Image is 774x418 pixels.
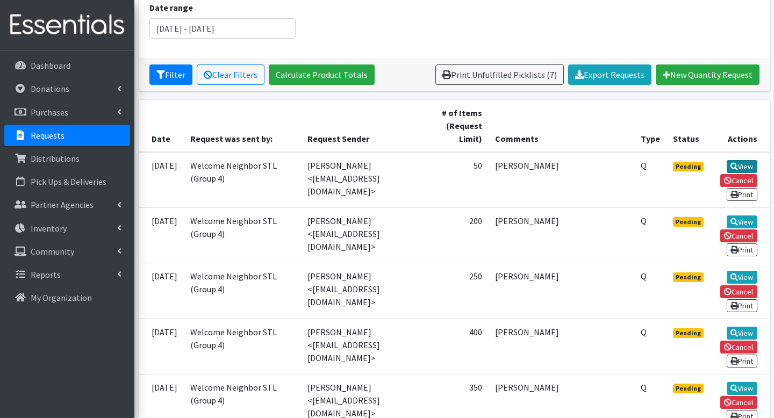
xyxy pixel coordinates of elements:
p: Dashboard [31,60,70,71]
a: Clear Filters [197,64,264,85]
th: Type [634,100,666,152]
button: Filter [149,64,192,85]
td: Welcome Neighbor STL (Group 4) [184,319,302,374]
a: Cancel [720,229,757,242]
td: [PERSON_NAME] <[EMAIL_ADDRESS][DOMAIN_NAME]> [301,263,431,319]
a: View [727,215,757,228]
p: Inventory [31,223,67,234]
a: Cancel [720,285,757,298]
p: Requests [31,130,64,141]
td: Welcome Neighbor STL (Group 4) [184,207,302,263]
th: Request was sent by: [184,100,302,152]
th: # of Items (Request Limit) [431,100,489,152]
a: Print [727,355,757,367]
th: Date [139,100,184,152]
td: [PERSON_NAME] <[EMAIL_ADDRESS][DOMAIN_NAME]> [301,319,431,374]
a: View [727,382,757,395]
a: Export Requests [568,64,651,85]
td: [DATE] [139,207,184,263]
input: January 1, 2011 - December 31, 2011 [149,18,296,39]
a: Partner Agencies [4,194,130,215]
p: Donations [31,83,69,94]
p: Partner Agencies [31,199,94,210]
abbr: Quantity [641,382,647,393]
abbr: Quantity [641,215,647,226]
td: [PERSON_NAME] [489,319,634,374]
a: View [727,271,757,284]
img: HumanEssentials [4,7,130,43]
a: Print [727,188,757,201]
td: [DATE] [139,263,184,319]
label: Date range [149,1,193,14]
a: Community [4,241,130,262]
abbr: Quantity [641,160,647,171]
a: Print [727,243,757,256]
a: Purchases [4,102,130,123]
abbr: Quantity [641,327,647,337]
td: [PERSON_NAME] [489,263,634,319]
p: Distributions [31,153,80,164]
a: Inventory [4,218,130,239]
span: Pending [673,384,704,393]
a: My Organization [4,287,130,308]
td: 200 [431,207,489,263]
a: Cancel [720,174,757,187]
a: Cancel [720,396,757,409]
a: View [727,160,757,173]
p: My Organization [31,292,92,303]
abbr: Quantity [641,271,647,282]
td: Welcome Neighbor STL (Group 4) [184,263,302,319]
p: Purchases [31,107,68,118]
td: 50 [431,152,489,208]
td: [PERSON_NAME] <[EMAIL_ADDRESS][DOMAIN_NAME]> [301,152,431,208]
a: Reports [4,264,130,285]
td: 400 [431,319,489,374]
td: [DATE] [139,152,184,208]
a: Pick Ups & Deliveries [4,171,130,192]
a: View [727,327,757,340]
p: Pick Ups & Deliveries [31,176,106,187]
a: Cancel [720,341,757,354]
a: Dashboard [4,55,130,76]
p: Community [31,246,74,257]
th: Request Sender [301,100,431,152]
td: [PERSON_NAME] [489,207,634,263]
a: Distributions [4,148,130,169]
a: New Quantity Request [656,64,759,85]
th: Comments [489,100,634,152]
a: Print [727,299,757,312]
th: Status [666,100,712,152]
td: [PERSON_NAME] [489,152,634,208]
span: Pending [673,328,704,338]
a: Requests [4,125,130,146]
span: Pending [673,272,704,282]
th: Actions [712,100,770,152]
td: [PERSON_NAME] <[EMAIL_ADDRESS][DOMAIN_NAME]> [301,207,431,263]
a: Calculate Product Totals [269,64,375,85]
td: Welcome Neighbor STL (Group 4) [184,152,302,208]
span: Pending [673,217,704,227]
a: Donations [4,78,130,99]
td: [DATE] [139,319,184,374]
td: 250 [431,263,489,319]
a: Print Unfulfilled Picklists (7) [435,64,564,85]
span: Pending [673,162,704,171]
p: Reports [31,269,61,280]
